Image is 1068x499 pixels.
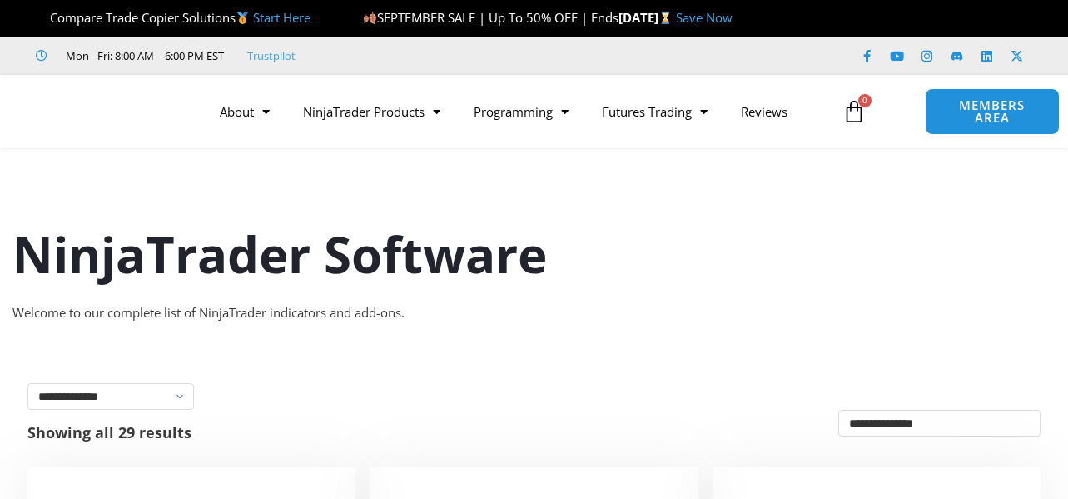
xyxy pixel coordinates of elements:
[17,82,196,142] img: LogoAI | Affordable Indicators – NinjaTrader
[203,92,286,131] a: About
[659,12,672,24] img: ⌛
[62,46,224,66] span: Mon - Fri: 8:00 AM – 6:00 PM EST
[286,92,457,131] a: NinjaTrader Products
[585,92,724,131] a: Futures Trading
[618,9,676,26] strong: [DATE]
[457,92,585,131] a: Programming
[364,12,376,24] img: 🍂
[12,219,1056,289] h1: NinjaTrader Software
[858,94,872,107] span: 0
[925,88,1060,135] a: MEMBERS AREA
[363,9,618,26] span: SEPTEMBER SALE | Up To 50% OFF | Ends
[247,46,296,66] a: Trustpilot
[203,92,833,131] nav: Menu
[838,410,1041,437] select: Shop order
[27,425,191,440] p: Showing all 29 results
[37,12,49,24] img: 🏆
[36,9,310,26] span: Compare Trade Copier Solutions
[724,92,804,131] a: Reviews
[676,9,733,26] a: Save Now
[12,302,1056,325] div: Welcome to our complete list of NinjaTrader indicators and add-ons.
[253,9,310,26] a: Start Here
[236,12,249,24] img: 🥇
[942,99,1042,124] span: MEMBERS AREA
[817,87,891,136] a: 0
